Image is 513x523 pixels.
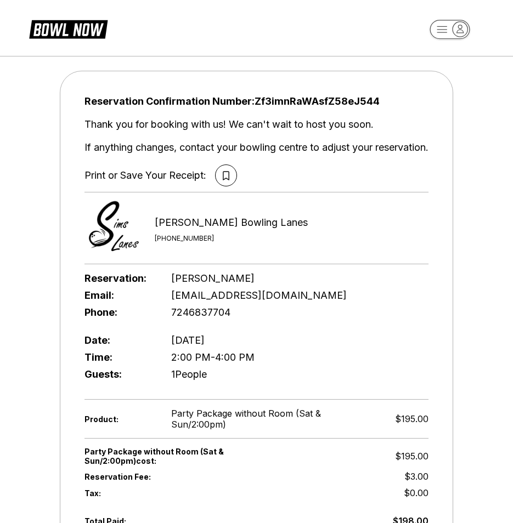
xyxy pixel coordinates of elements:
[84,488,153,498] span: Tax:
[171,289,347,301] span: [EMAIL_ADDRESS][DOMAIN_NAME]
[84,368,153,380] span: Guests:
[84,414,153,424] span: Product:
[395,413,429,424] span: $195.00
[84,447,257,465] span: Party Package without Room (Sat & Sun/2:00pm) cost:
[171,408,377,430] span: Party Package without Room (Sat & Sun/2:00pm)
[84,334,153,346] span: Date:
[84,351,153,363] span: Time:
[84,306,153,318] span: Phone:
[171,334,205,346] span: [DATE]
[84,472,257,481] span: Reservation Fee:
[84,118,429,130] div: Thank you for booking with us! We can't wait to host you soon.
[171,272,255,284] span: [PERSON_NAME]
[404,487,429,498] span: $0.00
[395,451,429,462] span: $195.00
[215,164,237,186] button: print reservation as PDF
[404,471,429,482] span: $3.00
[84,169,206,181] div: Print or Save Your Receipt:
[84,289,153,301] span: Email:
[84,272,153,284] span: Reservation:
[171,306,230,318] span: 7246837704
[84,141,429,154] div: If anything changes, contact your bowling centre to adjust your reservation.
[171,368,207,380] span: 1 People
[155,217,308,229] div: [PERSON_NAME] Bowling Lanes
[155,234,308,242] div: [PHONE_NUMBER]
[84,95,429,107] span: Reservation Confirmation Number: Zf3imnRaWAsfZ58eJ544
[84,198,145,258] img: Sims Bowling Lanes
[171,351,255,363] span: 2:00 PM - 4:00 PM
